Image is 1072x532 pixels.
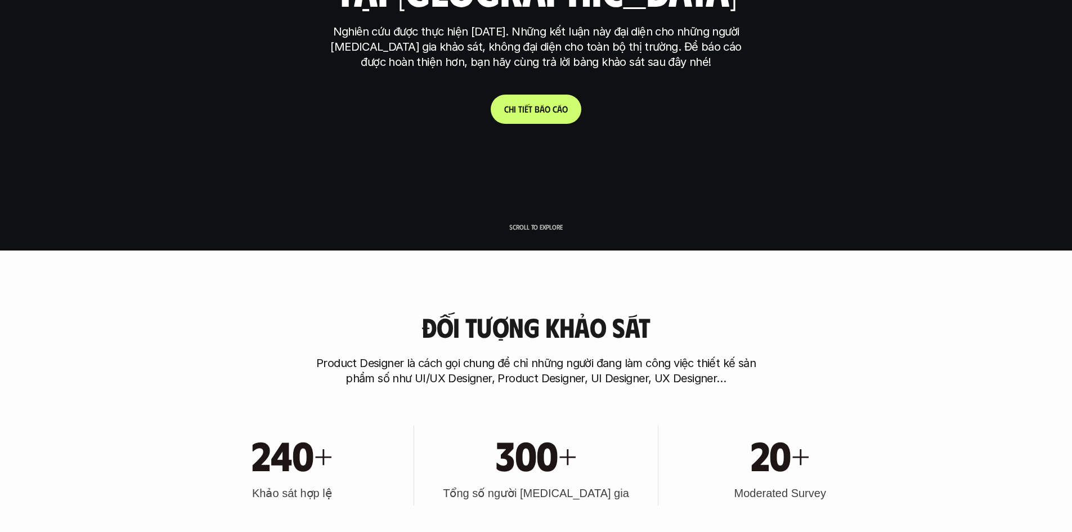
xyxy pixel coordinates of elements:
[535,104,540,114] span: b
[518,104,522,114] span: t
[491,95,581,124] a: Chitiếtbáocáo
[252,430,332,479] h1: 240+
[421,312,650,342] h3: Đối tượng khảo sát
[557,104,562,114] span: á
[311,356,761,386] p: Product Designer là cách gọi chung để chỉ những người đang làm công việc thiết kế sản phẩm số như...
[540,104,545,114] span: á
[504,104,509,114] span: C
[553,104,557,114] span: c
[509,104,514,114] span: h
[514,104,516,114] span: i
[522,104,524,114] span: i
[751,430,810,479] h1: 20+
[443,485,629,501] h3: Tổng số người [MEDICAL_DATA] gia
[496,430,576,479] h1: 300+
[734,485,826,501] h3: Moderated Survey
[545,104,550,114] span: o
[509,223,563,231] p: Scroll to explore
[325,24,747,70] p: Nghiên cứu được thực hiện [DATE]. Những kết luận này đại diện cho những người [MEDICAL_DATA] gia ...
[524,104,528,114] span: ế
[252,485,332,501] h3: Khảo sát hợp lệ
[562,104,568,114] span: o
[528,104,532,114] span: t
